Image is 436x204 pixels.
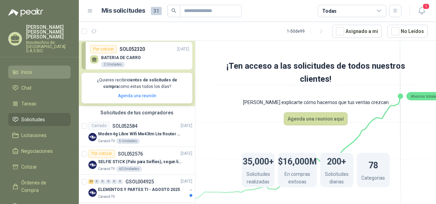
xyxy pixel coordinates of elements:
[243,153,274,168] h1: 35,000+
[21,116,45,123] span: Solicitudes
[8,160,71,173] a: Cotizar
[21,84,32,92] span: Chat
[181,150,192,157] p: [DATE]
[120,45,145,53] p: SOL052320
[103,78,177,89] b: cientos de solicitudes de compra
[181,123,192,129] p: [DATE]
[98,138,115,144] p: Caracol TV
[90,45,117,53] div: Por cotizar
[287,26,327,37] div: 1 - 50 de 99
[242,170,275,187] p: Solicitudes realizadas
[101,62,125,67] div: 2 Unidades
[284,112,348,125] button: Agenda una reunion aquí
[101,6,145,16] h1: Mis solicitudes
[79,147,195,175] a: Por cotizarSOL052576[DATE] Company LogoSELFIE STICK (Palo para Selfies), segun link adjuntoCaraco...
[8,81,71,94] a: Chat
[106,179,111,184] div: 0
[8,113,71,126] a: Solicitudes
[171,8,176,13] span: search
[98,186,180,193] p: ELEMENTOS Y PARTES TI - AGOSTO 2025
[125,179,154,184] p: GSOL004925
[320,170,353,187] p: Solicitudes diarias
[116,166,142,172] div: 60 Unidades
[8,97,71,110] a: Tareas
[94,179,99,184] div: 0
[8,8,43,16] img: Logo peakr
[322,7,337,15] div: Todas
[86,77,188,90] p: ¿Quieres recibir como estas todos los días?
[101,55,141,60] p: BATERIA DE CARRO
[8,129,71,142] a: Licitaciones
[21,179,64,194] span: Órdenes de Compra
[98,166,115,172] p: Caracol TV
[98,131,183,137] p: Moden 4g Libre Wifi Mw43tm Lte Router Móvil Internet 5ghz
[177,46,189,53] p: [DATE]
[21,147,53,155] span: Negociaciones
[100,179,105,184] div: 0
[88,133,97,141] img: Company Logo
[387,25,428,38] button: No Leídos
[98,194,115,200] p: Caracol TV
[361,174,385,183] p: Categorias
[26,25,71,39] p: [PERSON_NAME] [PERSON_NAME] [PERSON_NAME]
[181,178,192,185] p: [DATE]
[327,153,346,168] h1: 200+
[88,150,115,158] div: Por cotizar
[82,42,192,69] a: Por cotizarSOL052320[DATE] BATERIA DE CARRO2 Unidades
[21,163,37,171] span: Cotizar
[79,119,195,147] a: CerradoSOL052584[DATE] Company LogoModen 4g Libre Wifi Mw43tm Lte Router Móvil Internet 5ghzCarac...
[112,124,137,128] p: SOL052584
[118,93,156,98] a: Agenda una reunión
[26,41,71,53] p: Novotechno de [GEOGRAPHIC_DATA] S.A.S BIC
[88,178,194,200] a: 23 0 0 0 0 0 GSOL004925[DATE] Company LogoELEMENTOS Y PARTES TI - AGOSTO 2025Caracol TV
[8,176,71,197] a: Órdenes de Compra
[98,159,183,165] p: SELFIE STICK (Palo para Selfies), segun link adjunto
[368,157,378,172] h1: 78
[21,132,47,139] span: Licitaciones
[118,151,143,156] p: SOL052576
[21,68,32,76] span: Inicio
[116,138,140,144] div: 5 Unidades
[88,122,110,130] div: Cerrado
[112,179,117,184] div: 0
[278,153,317,168] h1: $16,000M
[88,161,97,169] img: Company Logo
[151,7,162,15] span: 31
[79,106,195,119] div: Solicitudes de tus compradores
[422,3,430,10] span: 1
[278,170,317,187] p: En compras exitosas
[8,145,71,158] a: Negociaciones
[21,100,36,107] span: Tareas
[8,66,71,79] a: Inicio
[332,25,382,38] button: Asignado a mi
[88,189,97,197] img: Company Logo
[118,179,123,184] div: 0
[88,179,94,184] div: 23
[415,5,428,17] button: 1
